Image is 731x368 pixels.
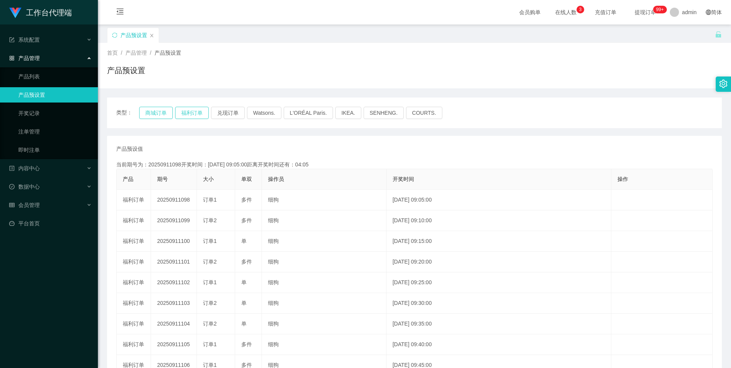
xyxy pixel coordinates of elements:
[117,334,151,355] td: 福利订单
[9,55,15,61] i: 图标: appstore-o
[551,10,580,15] span: 在线人数
[151,272,197,293] td: 20250911102
[9,184,15,189] i: 图标: check-circle-o
[335,107,361,119] button: IKEA.
[262,210,387,231] td: 细狗
[125,50,147,56] span: 产品管理
[117,252,151,272] td: 福利订单
[116,107,139,119] span: 类型：
[406,107,442,119] button: COURTS.
[268,176,284,182] span: 操作员
[120,28,147,42] div: 产品预设置
[364,107,404,119] button: SENHENG.
[262,252,387,272] td: 细狗
[151,252,197,272] td: 20250911101
[151,190,197,210] td: 20250911098
[175,107,209,119] button: 福利订单
[117,190,151,210] td: 福利订单
[262,334,387,355] td: 细狗
[387,210,611,231] td: [DATE] 09:10:00
[117,293,151,314] td: 福利订单
[203,341,217,347] span: 订单1
[211,107,245,119] button: 兑现订单
[154,50,181,56] span: 产品预设置
[653,6,667,13] sup: 1156
[18,87,92,103] a: 产品预设置
[157,176,168,182] span: 期号
[151,334,197,355] td: 20250911105
[107,0,133,25] i: 图标: menu-fold
[241,300,247,306] span: 单
[241,197,252,203] span: 多件
[18,142,92,158] a: 即时注单
[387,293,611,314] td: [DATE] 09:30:00
[9,37,15,42] i: 图标: form
[151,231,197,252] td: 20250911100
[262,272,387,293] td: 细狗
[241,362,252,368] span: 多件
[241,217,252,223] span: 多件
[203,176,214,182] span: 大小
[203,362,217,368] span: 订单1
[241,238,247,244] span: 单
[9,37,40,43] span: 系统配置
[9,184,40,190] span: 数据中心
[151,210,197,231] td: 20250911099
[715,31,722,38] i: 图标: unlock
[203,300,217,306] span: 订单2
[203,238,217,244] span: 订单1
[117,314,151,334] td: 福利订单
[241,321,247,327] span: 单
[9,55,40,61] span: 产品管理
[112,33,117,38] i: 图标: sync
[203,217,217,223] span: 订单2
[393,176,414,182] span: 开奖时间
[18,124,92,139] a: 注单管理
[150,50,151,56] span: /
[117,210,151,231] td: 福利订单
[107,65,145,76] h1: 产品预设置
[241,341,252,347] span: 多件
[9,216,92,231] a: 图标: dashboard平台首页
[203,279,217,285] span: 订单1
[203,197,217,203] span: 订单1
[262,314,387,334] td: 细狗
[719,80,728,88] i: 图标: setting
[617,176,628,182] span: 操作
[9,9,72,15] a: 工作台代理端
[387,252,611,272] td: [DATE] 09:20:00
[18,106,92,121] a: 开奖记录
[387,190,611,210] td: [DATE] 09:05:00
[579,6,582,13] p: 3
[387,231,611,252] td: [DATE] 09:15:00
[241,259,252,265] span: 多件
[591,10,620,15] span: 充值订单
[241,176,252,182] span: 单双
[387,334,611,355] td: [DATE] 09:40:00
[203,259,217,265] span: 订单2
[117,272,151,293] td: 福利订单
[262,190,387,210] td: 细狗
[387,272,611,293] td: [DATE] 09:25:00
[247,107,281,119] button: Watsons.
[117,231,151,252] td: 福利订单
[123,176,133,182] span: 产品
[151,314,197,334] td: 20250911104
[139,107,173,119] button: 商城订单
[9,166,15,171] i: 图标: profile
[241,279,247,285] span: 单
[149,33,154,38] i: 图标: close
[18,69,92,84] a: 产品列表
[26,0,72,25] h1: 工作台代理端
[284,107,333,119] button: L'ORÉAL Paris.
[203,321,217,327] span: 订单2
[631,10,660,15] span: 提现订单
[9,202,40,208] span: 会员管理
[9,202,15,208] i: 图标: table
[577,6,584,13] sup: 3
[107,50,118,56] span: 首页
[706,10,711,15] i: 图标: global
[9,8,21,18] img: logo.9652507e.png
[262,231,387,252] td: 细狗
[387,314,611,334] td: [DATE] 09:35:00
